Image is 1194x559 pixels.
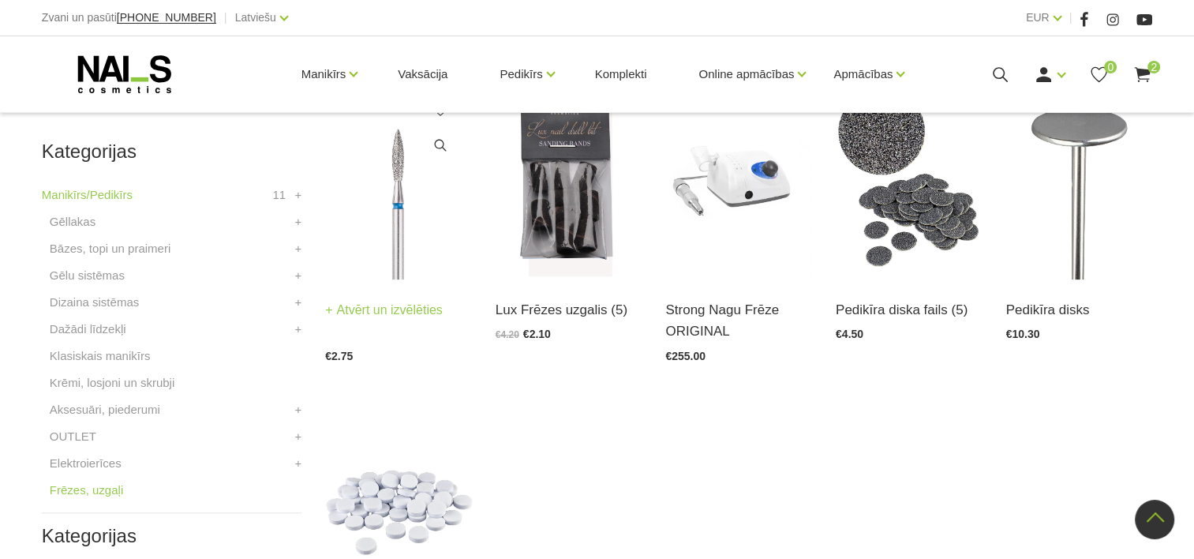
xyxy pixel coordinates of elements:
a: Aksesuāri, piederumi [50,400,160,419]
span: €10.30 [1006,328,1040,340]
span: 2 [1147,61,1160,73]
a: + [294,212,301,231]
a: Online apmācības [698,43,794,106]
img: Frēzes uzgaļi ātrai un efektīvai gēla un gēllaku noņemšanai, aparāta manikīra un aparāta pedikīra... [496,78,642,279]
a: Elektroierīces [50,454,122,473]
a: Strong Nagu Frēze ORIGINAL [665,299,812,342]
a: Atvērt un izvēlēties [325,299,443,321]
a: Vaksācija [385,36,460,112]
span: 0 [1104,61,1117,73]
a: + [294,239,301,258]
a: Pedikīra diska fails (5) [836,299,983,321]
a: [PHONE_NUMBER] [117,12,216,24]
a: Lux Frēzes uzgalis (5) [496,299,642,321]
a: + [294,400,301,419]
a: + [294,454,301,473]
span: €4.20 [496,329,519,340]
span: [PHONE_NUMBER] [117,11,216,24]
a: + [294,266,301,285]
a: + [294,427,301,446]
a: Manikīrs [301,43,346,106]
a: Latviešu [235,8,276,27]
a: 0 [1089,65,1109,84]
img: Frēzes uzgaļi ātrai un efektīvai gēla un gēllaku noņemšanai, aparāta manikīra un aparāta pedikīra... [325,78,472,279]
span: 11 [272,186,286,204]
span: | [1069,8,1072,28]
span: €2.10 [523,328,551,340]
a: Gēlu sistēmas [50,266,125,285]
img: (SDM-15) - Pedikīra disks Ø 15mm (SDM-20) - Pedikīra disks Ø 20mm(SDM-25) - Pedikīra disks Ø 25mm... [1006,78,1153,279]
a: Pedikīra disks [1006,299,1153,321]
span: €2.75 [325,350,353,362]
a: Pedikīrs [500,43,542,106]
span: €4.50 [836,328,863,340]
a: + [294,320,301,339]
a: OUTLET [50,427,96,446]
a: Frēzes, uzgaļi [50,481,123,500]
a: Manikīrs/Pedikīrs [42,186,133,204]
div: Zvani un pasūti [42,8,216,28]
h2: Kategorijas [42,141,301,162]
a: Komplekti [582,36,660,112]
a: Krēmi, losjoni un skrubji [50,373,174,392]
a: Dažādi līdzekļi [50,320,126,339]
span: €255.00 [665,350,706,362]
a: + [294,293,301,312]
span: | [224,8,227,28]
a: EUR [1026,8,1050,27]
a: Dizaina sistēmas [50,293,139,312]
a: 2 [1132,65,1152,84]
a: Apmācības [833,43,893,106]
a: + [294,186,301,204]
a: Klasiskais manikīrs [50,347,151,366]
img: SDC-15(coarse)) - #100 - Pedikīra diska faili 100griti, Ø 15mm SDC-15(medium) - #180 - Pedikīra d... [836,78,983,279]
h2: Kategorijas [42,526,301,546]
img: Frēzes iekārta Strong 210/105L līdz 40 000 apgr. bez pedālis ― profesionāla ierīce aparāta manikī... [665,78,812,279]
a: Bāzes, topi un praimeri [50,239,170,258]
a: Gēllakas [50,212,95,231]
